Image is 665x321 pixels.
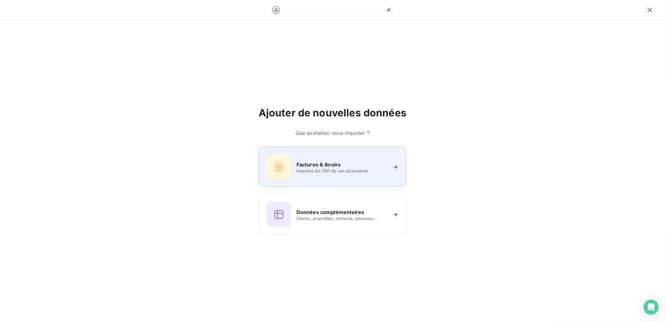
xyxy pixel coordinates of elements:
span: Importez les PDF de vos documents [296,168,387,173]
h6: Que souhaitez-vous importer ? [259,129,406,137]
div: Open Intercom Messenger [644,300,659,315]
span: Clients, propriétés, contacts, adresses... [296,216,387,221]
h6: Factures & Avoirs [296,161,341,168]
h2: Ajouter de nouvelles données [259,107,406,119]
h6: Données complémentaires [296,208,364,216]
